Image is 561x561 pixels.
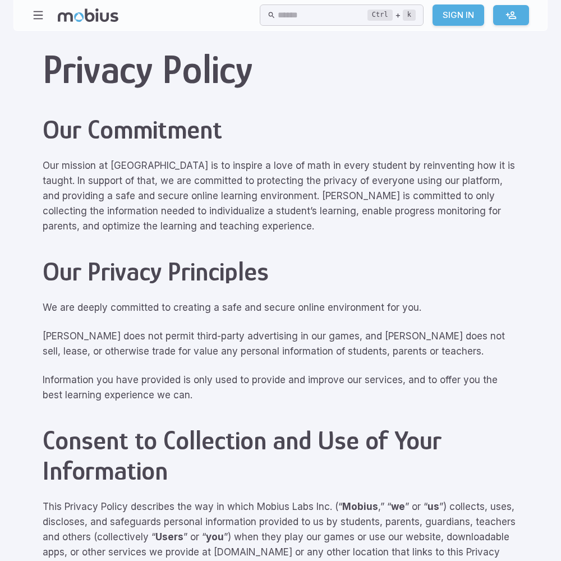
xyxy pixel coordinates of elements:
[43,256,518,287] h2: Our Privacy Principles
[433,4,484,26] a: Sign In
[43,47,518,92] h1: Privacy Policy
[206,531,224,542] strong: you
[367,8,416,22] div: +
[43,114,518,145] h2: Our Commitment
[391,501,405,512] strong: we
[43,300,518,315] p: We are deeply committed to creating a safe and secure online environment for you.
[367,10,393,21] kbd: Ctrl
[43,158,518,234] p: Our mission at [GEOGRAPHIC_DATA] is to inspire a love of math in every student by reinventing how...
[155,531,183,542] strong: Users
[43,329,518,359] p: [PERSON_NAME] does not permit third-party advertising in our games, and [PERSON_NAME] does not se...
[43,373,518,403] p: Information you have provided is only used to provide and improve our services, and to offer you ...
[427,501,439,512] strong: us
[342,501,378,512] strong: Mobius
[43,425,518,486] h2: Consent to Collection and Use of Your Information
[403,10,416,21] kbd: k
